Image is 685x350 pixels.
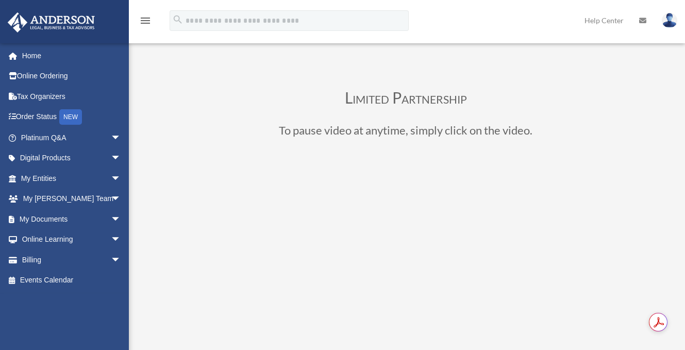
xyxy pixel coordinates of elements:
i: menu [139,14,152,27]
a: Events Calendar [7,270,137,291]
span: arrow_drop_down [111,189,131,210]
a: Digital Productsarrow_drop_down [7,148,137,169]
span: arrow_drop_down [111,168,131,189]
a: Home [7,45,137,66]
a: Platinum Q&Aarrow_drop_down [7,127,137,148]
a: Online Learningarrow_drop_down [7,229,137,250]
a: Billingarrow_drop_down [7,249,137,270]
span: arrow_drop_down [111,229,131,251]
h3: To pause video at anytime, simply click on the video. [139,125,672,141]
span: arrow_drop_down [111,249,131,271]
i: search [172,14,183,25]
a: Tax Organizers [7,86,137,107]
span: arrow_drop_down [111,148,131,169]
a: My Entitiesarrow_drop_down [7,168,137,189]
a: My [PERSON_NAME] Teamarrow_drop_down [7,189,137,209]
a: menu [139,18,152,27]
a: Order StatusNEW [7,107,137,128]
h3: Limited Partnership [139,90,672,110]
img: Anderson Advisors Platinum Portal [5,12,98,32]
span: arrow_drop_down [111,209,131,230]
span: arrow_drop_down [111,127,131,148]
div: NEW [59,109,82,125]
img: User Pic [662,13,677,28]
a: Online Ordering [7,66,137,87]
a: My Documentsarrow_drop_down [7,209,137,229]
